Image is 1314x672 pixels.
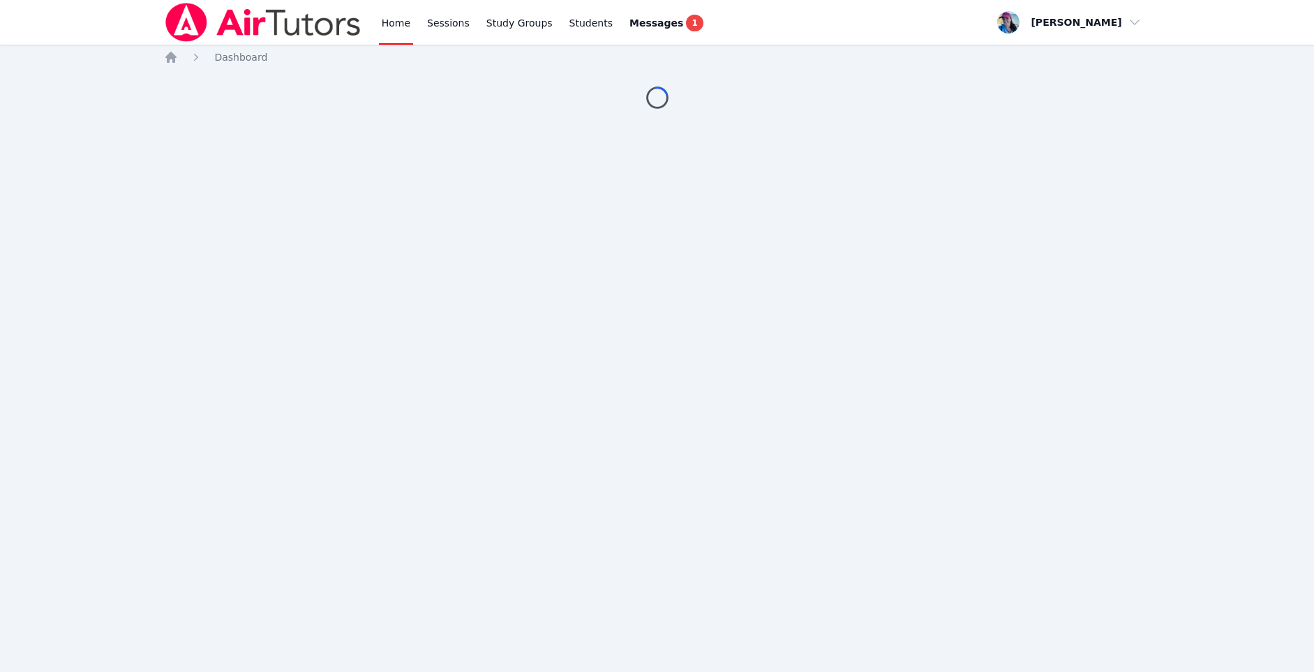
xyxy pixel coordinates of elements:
[164,50,1149,64] nav: Breadcrumb
[629,16,683,30] span: Messages
[214,52,267,63] span: Dashboard
[214,50,267,64] a: Dashboard
[686,15,703,31] span: 1
[164,3,361,42] img: Air Tutors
